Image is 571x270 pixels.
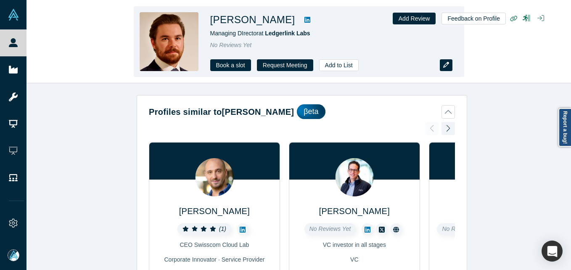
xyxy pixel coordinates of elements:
img: Alchemist Vault Logo [8,9,19,21]
span: Managing DIrector at [210,30,310,37]
a: Ledgerlink Labs [265,30,310,37]
span: No Reviews Yet [309,225,351,232]
img: Lukas Peter's Profile Image [195,158,233,196]
span: No Reviews Yet [442,225,484,232]
a: Report a bug! [558,108,571,147]
span: CEO Swisscom Cloud Lab [180,241,249,248]
a: Book a slot [210,59,251,71]
div: VC [435,255,554,264]
h2: Profiles similar to [PERSON_NAME] [149,106,294,118]
span: VC investor in all stages [323,241,386,248]
img: Nicolas Ardies's Profile Image [140,12,198,71]
button: Add Review [393,13,436,24]
img: Mia Scott's Account [8,249,19,261]
div: VC [295,255,414,264]
button: Request Meeting [257,59,313,71]
i: ( 1 ) [219,225,226,232]
button: Feedback on Profile [441,13,506,24]
img: Ben Narasin's Profile Image [335,158,373,196]
button: Add to List [319,59,359,71]
a: [PERSON_NAME] [179,206,250,216]
div: Corporate Innovator · Service Provider [155,255,274,264]
span: No Reviews Yet [210,42,252,48]
a: [PERSON_NAME] [319,206,390,216]
h1: [PERSON_NAME] [210,12,295,27]
div: βeta [297,104,325,119]
button: Profiles similar to[PERSON_NAME]βeta [149,104,455,119]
